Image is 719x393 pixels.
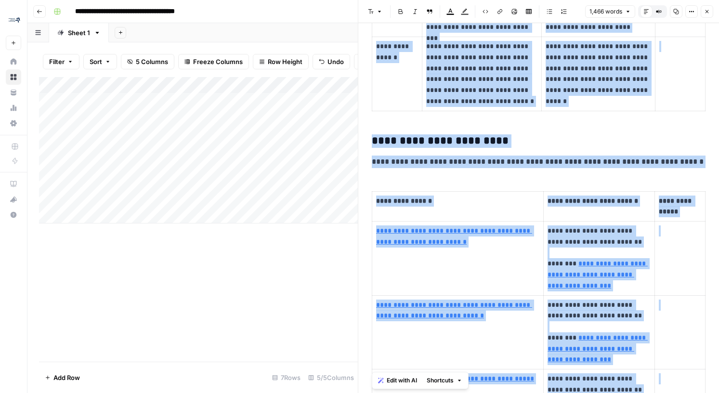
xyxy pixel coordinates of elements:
[6,8,21,32] button: Workspace: Compound Growth
[68,28,90,38] div: Sheet 1
[90,57,102,66] span: Sort
[427,376,454,385] span: Shortcuts
[6,85,21,100] a: Your Data
[121,54,174,69] button: 5 Columns
[49,57,65,66] span: Filter
[6,100,21,116] a: Usage
[49,23,109,42] a: Sheet 1
[268,370,304,385] div: 7 Rows
[136,57,168,66] span: 5 Columns
[39,370,86,385] button: Add Row
[585,5,635,18] button: 1,466 words
[6,207,21,223] button: Help + Support
[6,192,21,207] button: What's new?
[374,374,421,387] button: Edit with AI
[304,370,358,385] div: 5/5 Columns
[423,374,466,387] button: Shortcuts
[6,11,23,28] img: Compound Growth Logo
[83,54,117,69] button: Sort
[327,57,344,66] span: Undo
[53,373,80,382] span: Add Row
[6,69,21,85] a: Browse
[43,54,79,69] button: Filter
[268,57,302,66] span: Row Height
[193,57,243,66] span: Freeze Columns
[178,54,249,69] button: Freeze Columns
[6,54,21,69] a: Home
[313,54,350,69] button: Undo
[253,54,309,69] button: Row Height
[387,376,417,385] span: Edit with AI
[6,116,21,131] a: Settings
[589,7,622,16] span: 1,466 words
[6,176,21,192] a: AirOps Academy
